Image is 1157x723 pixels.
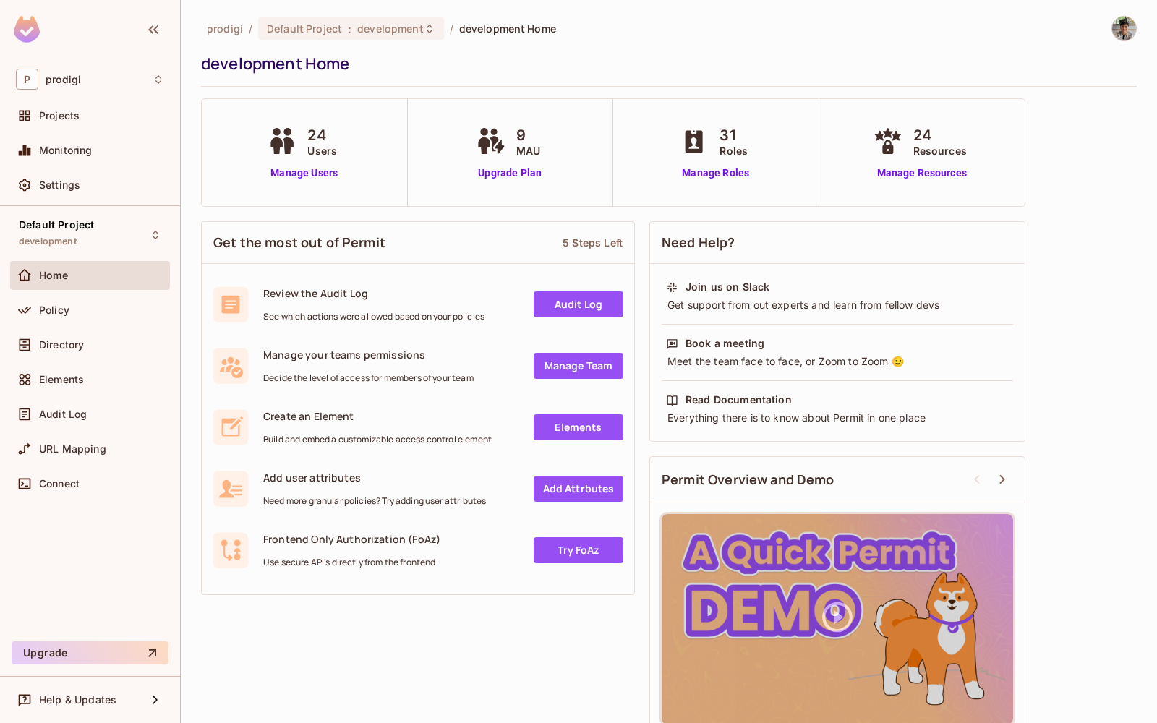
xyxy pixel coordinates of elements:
[263,532,440,546] span: Frontend Only Authorization (FoAz)
[39,443,106,455] span: URL Mapping
[686,280,769,294] div: Join us on Slack
[39,408,87,420] span: Audit Log
[357,22,423,35] span: development
[720,124,748,146] span: 31
[263,471,486,484] span: Add user attributes
[666,354,1009,369] div: Meet the team face to face, or Zoom to Zoom 😉
[516,143,540,158] span: MAU
[264,166,344,181] a: Manage Users
[19,236,77,247] span: development
[263,495,486,507] span: Need more granular policies? Try adding user attributes
[16,69,38,90] span: P
[39,270,69,281] span: Home
[213,234,385,252] span: Get the most out of Permit
[307,143,337,158] span: Users
[534,353,623,379] a: Manage Team
[307,124,337,146] span: 24
[686,393,792,407] div: Read Documentation
[459,22,556,35] span: development Home
[473,166,547,181] a: Upgrade Plan
[12,641,168,664] button: Upgrade
[666,298,1009,312] div: Get support from out experts and learn from fellow devs
[516,124,540,146] span: 9
[662,234,735,252] span: Need Help?
[534,476,623,502] a: Add Attrbutes
[263,557,440,568] span: Use secure API's directly from the frontend
[534,537,623,563] a: Try FoAz
[1112,17,1136,40] img: Rizky Syawal
[39,339,84,351] span: Directory
[563,236,623,249] div: 5 Steps Left
[201,53,1130,74] div: development Home
[39,374,84,385] span: Elements
[14,16,40,43] img: SReyMgAAAABJRU5ErkJggg==
[267,22,342,35] span: Default Project
[686,336,764,351] div: Book a meeting
[46,74,81,85] span: Workspace: prodigi
[870,166,974,181] a: Manage Resources
[39,145,93,156] span: Monitoring
[263,434,492,445] span: Build and embed a customizable access control element
[534,291,623,317] a: Audit Log
[347,23,352,35] span: :
[207,22,243,35] span: the active workspace
[263,409,492,423] span: Create an Element
[19,219,94,231] span: Default Project
[676,166,755,181] a: Manage Roles
[662,471,834,489] span: Permit Overview and Demo
[39,179,80,191] span: Settings
[39,478,80,489] span: Connect
[39,304,69,316] span: Policy
[263,348,474,361] span: Manage your teams permissions
[249,22,252,35] li: /
[263,372,474,384] span: Decide the level of access for members of your team
[263,311,484,322] span: See which actions were allowed based on your policies
[913,143,967,158] span: Resources
[913,124,967,146] span: 24
[720,143,748,158] span: Roles
[666,411,1009,425] div: Everything there is to know about Permit in one place
[534,414,623,440] a: Elements
[450,22,453,35] li: /
[263,286,484,300] span: Review the Audit Log
[39,110,80,121] span: Projects
[39,694,116,706] span: Help & Updates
